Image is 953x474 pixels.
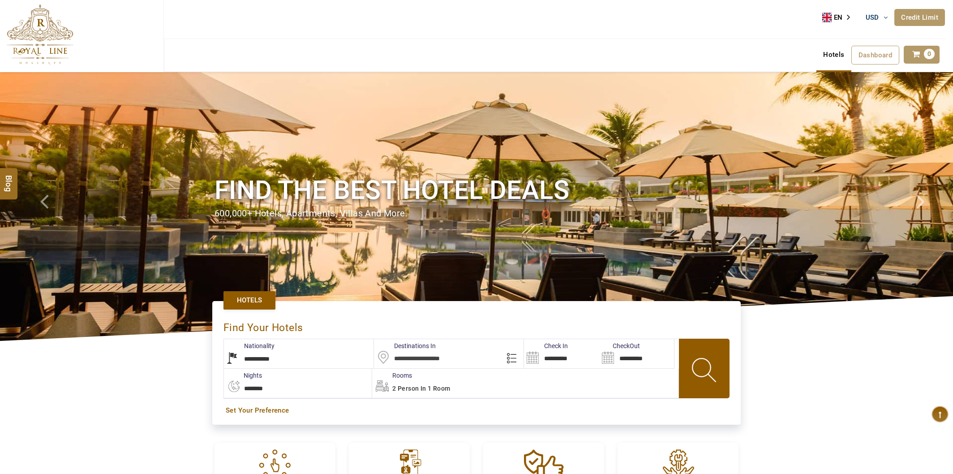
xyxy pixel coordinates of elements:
div: Language [822,11,856,24]
a: EN [822,11,856,24]
label: Destinations In [374,341,436,350]
a: Hotels [223,291,275,310]
label: Nationality [224,341,275,350]
a: Set Your Preference [226,406,727,415]
label: nights [223,371,262,380]
div: 600,000+ hotels, apartments, villas and more. [215,207,738,220]
span: USD [866,13,879,22]
img: The Royal Line Holidays [7,4,73,65]
span: 0 [924,49,935,59]
h1: Find the best hotel deals [215,173,738,207]
span: Dashboard [859,51,893,59]
a: Credit Limit [894,9,945,26]
a: 0 [904,46,940,64]
input: Search [599,339,674,368]
div: Find Your Hotels [223,312,730,339]
span: Hotels [237,296,262,305]
label: CheckOut [599,341,640,350]
label: Rooms [372,371,412,380]
span: 2 Person in 1 Room [392,385,450,392]
input: Search [524,339,599,368]
a: Hotels [816,46,851,64]
label: Check In [524,341,568,350]
aside: Language selected: English [822,11,856,24]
